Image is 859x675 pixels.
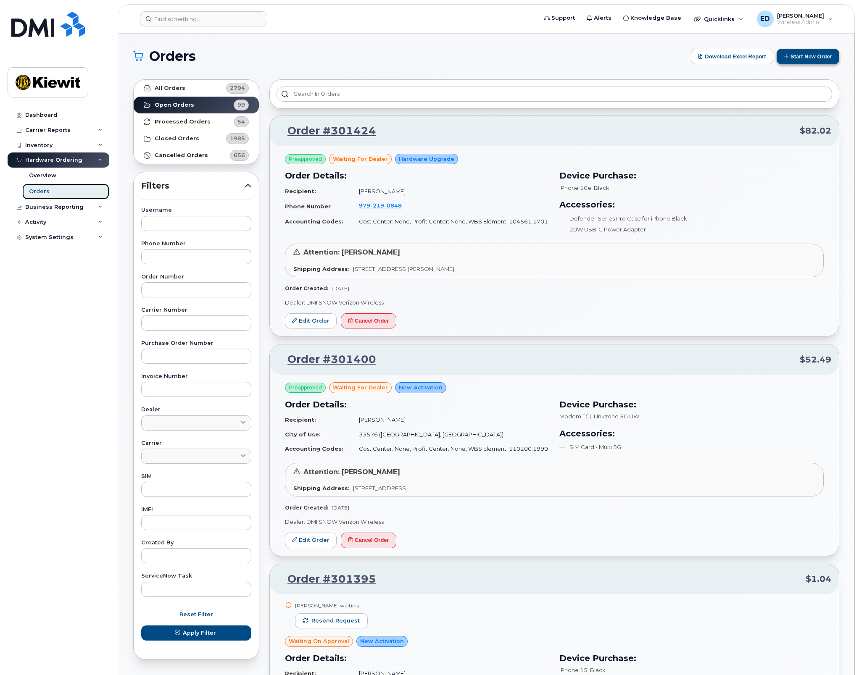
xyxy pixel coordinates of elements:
[341,313,396,329] button: Cancel Order
[134,97,259,113] a: Open Orders99
[777,49,839,64] button: Start New Order
[237,118,245,126] span: 54
[311,617,360,625] span: Resend request
[285,652,549,664] h3: Order Details:
[800,354,831,366] span: $52.49
[285,445,343,452] strong: Accounting Codes:
[303,468,400,476] span: Attention: [PERSON_NAME]
[285,188,316,194] strong: Recipient:
[134,80,259,97] a: All Orders2794
[559,427,824,440] h3: Accessories:
[149,50,196,63] span: Orders
[353,485,408,491] span: [STREET_ADDRESS]
[285,313,337,329] a: Edit Order
[141,540,251,546] label: Created By
[333,155,388,163] span: waiting for dealer
[351,184,549,199] td: [PERSON_NAME]
[559,198,824,211] h3: Accessories:
[155,135,199,142] strong: Closed Orders
[559,215,824,223] li: Defender Series Pro Case for iPhone Black
[360,637,404,645] span: New Activation
[293,485,350,491] strong: Shipping Address:
[559,652,824,664] h3: Device Purchase:
[289,384,322,391] span: Preapproved
[559,169,824,182] h3: Device Purchase:
[230,134,245,142] span: 1985
[285,203,331,210] strong: Phone Number
[285,533,337,548] a: Edit Order
[332,285,349,292] span: [DATE]
[141,241,251,247] label: Phone Number
[230,84,245,92] span: 2794
[559,667,588,673] span: iPhone 15
[822,638,853,669] iframe: Messenger Launcher
[141,573,251,579] label: ServiceNow Task
[289,155,322,163] span: Preapproved
[155,85,185,92] strong: All Orders
[351,214,549,229] td: Cost Center: None, Profit Center: None, WBS Element: 104561.1701
[351,412,549,427] td: [PERSON_NAME]
[333,383,388,391] span: waiting for dealer
[285,504,328,511] strong: Order Created:
[341,533,396,548] button: Cancel Order
[141,507,251,512] label: IMEI
[141,607,251,622] button: Reset Filter
[559,443,824,451] li: SIM Card - Multi 5G
[285,398,549,411] h3: Order Details:
[295,613,368,628] button: Resend request
[289,637,349,645] span: Waiting On Approval
[559,413,639,420] span: Modem TCL Linkzone 5G UW
[285,518,824,526] p: Dealer: DMI SNOW Verizon Wireless
[134,147,259,164] a: Cancelled Orders656
[332,504,349,511] span: [DATE]
[141,180,245,192] span: Filters
[155,118,211,125] strong: Processed Orders
[285,431,321,438] strong: City of Use:
[141,407,251,412] label: Dealer
[359,202,402,209] span: 979
[399,155,454,163] span: Hardware Upgrade
[141,341,251,346] label: Purchase Order Number
[303,248,400,256] span: Attention: [PERSON_NAME]
[141,307,251,313] label: Carrier Number
[800,125,831,137] span: $82.02
[559,184,591,191] span: iPhone 16e
[285,416,316,423] strong: Recipient:
[285,218,343,225] strong: Accounting Codes:
[141,474,251,479] label: SIM
[559,226,824,234] li: 20W USB-C Power Adapter
[691,49,773,64] button: Download Excel Report
[155,152,208,159] strong: Cancelled Orders
[183,629,216,637] span: Apply Filter
[285,299,824,307] p: Dealer: DMI SNOW Verizon Wireless
[155,102,194,108] strong: Open Orders
[141,441,251,446] label: Carrier
[277,123,376,139] a: Order #301424
[359,202,412,209] a: 9792190848
[591,184,609,191] span: , Black
[588,667,606,673] span: , Black
[370,202,384,209] span: 219
[277,572,376,587] a: Order #301395
[295,602,368,609] div: [PERSON_NAME] waiting
[277,352,376,367] a: Order #301400
[285,285,328,292] strong: Order Created:
[237,101,245,109] span: 99
[234,151,245,159] span: 656
[293,265,350,272] strong: Shipping Address:
[399,383,443,391] span: New Activation
[141,625,251,641] button: Apply Filter
[351,427,549,442] td: 33576 ([GEOGRAPHIC_DATA], [GEOGRAPHIC_DATA])
[141,207,251,213] label: Username
[285,169,549,182] h3: Order Details:
[277,87,832,102] input: Search in orders
[141,274,251,280] label: Order Number
[179,610,213,618] span: Reset Filter
[134,130,259,147] a: Closed Orders1985
[353,265,454,272] span: [STREET_ADDRESS][PERSON_NAME]
[141,374,251,379] label: Invoice Number
[351,441,549,456] td: Cost Center: None, Profit Center: None, WBS Element: 110200.1990
[559,398,824,411] h3: Device Purchase:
